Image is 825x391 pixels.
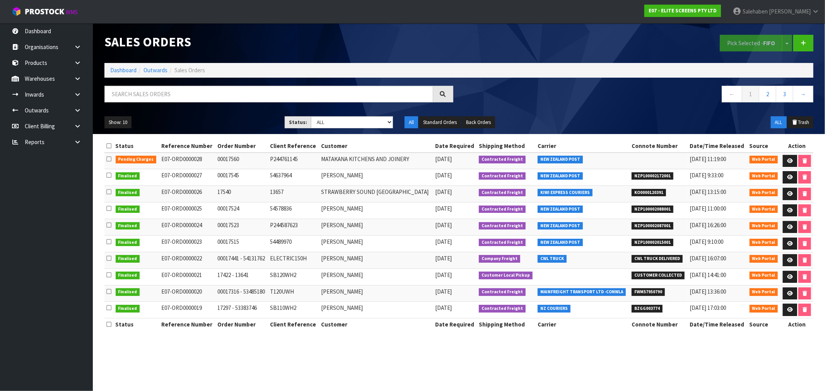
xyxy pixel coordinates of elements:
td: [PERSON_NAME] [319,269,433,285]
span: [DATE] [435,155,452,163]
button: All [405,116,418,129]
span: [DATE] [435,221,452,229]
span: Web Portal [750,156,778,163]
span: [DATE] [435,271,452,279]
td: E07-ORD0000027 [159,169,215,186]
span: NEW ZEALAND POST [538,172,583,180]
td: [PERSON_NAME] [319,252,433,269]
img: cube-alt.png [12,7,21,16]
th: Customer [319,140,433,152]
a: E07 - ELITE SCREENS PTY LTD [644,5,721,17]
td: E07-ORD0000026 [159,186,215,202]
th: Action [781,318,813,331]
span: [DATE] 14:41:00 [690,271,726,279]
td: 00017523 [215,219,268,235]
span: [DATE] [435,304,452,311]
span: Contracted Freight [479,222,526,230]
span: NZP100002088001 [632,206,673,213]
th: Customer [319,318,433,331]
td: E07-ORD0000028 [159,153,215,169]
span: CWL TRUCK DELIVERED [632,255,683,263]
span: [DATE] 11:00:00 [690,205,726,212]
td: [PERSON_NAME] [319,302,433,318]
span: NZP100002015001 [632,239,673,246]
td: 54578836 [268,202,319,219]
span: Finalised [116,239,140,246]
span: Web Portal [750,272,778,279]
td: 00017515 [215,235,268,252]
span: Web Portal [750,189,778,197]
td: E07-ORD0000021 [159,269,215,285]
td: 17540 [215,186,268,202]
span: Finalised [116,172,140,180]
td: 00017316 - 53485180 [215,285,268,302]
td: SB110WH2 [268,302,319,318]
td: 00017560 [215,153,268,169]
td: [PERSON_NAME] [319,219,433,235]
span: Contracted Freight [479,156,526,163]
span: [DATE] [435,172,452,179]
small: WMS [66,8,78,16]
th: Connote Number [630,140,688,152]
span: Pending Charges [116,156,157,163]
td: 17297 - 53383746 [215,302,268,318]
th: Order Number [215,140,268,152]
th: Connote Number [630,318,688,331]
span: [DATE] 9:33:00 [690,172,723,179]
span: Finalised [116,288,140,296]
strong: FIFO [763,39,775,47]
th: Source [748,140,781,152]
td: 54637964 [268,169,319,186]
span: Contracted Freight [479,239,526,246]
td: E07-ORD0000019 [159,302,215,318]
th: Shipping Method [477,140,536,152]
button: ALL [771,116,787,129]
button: Standard Orders [419,116,461,129]
th: Status [114,318,159,331]
a: 3 [776,86,793,102]
span: KO0000120391 [632,189,666,197]
span: Contracted Freight [479,206,526,213]
span: Finalised [116,189,140,197]
td: ELECTRIC150H [268,252,319,269]
span: Web Portal [750,288,778,296]
span: [DATE] 13:36:00 [690,288,726,295]
th: Carrier [536,318,630,331]
td: 00017545 [215,169,268,186]
a: ← [722,86,742,102]
td: 17422 - 13641 [215,269,268,285]
span: [DATE] [435,238,452,245]
nav: Page navigation [465,86,814,105]
button: Pick Selected -FIFO [720,35,782,51]
span: Finalised [116,222,140,230]
td: P244761145 [268,153,319,169]
th: Date Required [433,318,477,331]
span: Web Portal [750,206,778,213]
td: 00017524 [215,202,268,219]
span: Finalised [116,272,140,279]
span: Sales Orders [174,66,205,74]
th: Client Reference [268,318,319,331]
td: T120UWH [268,285,319,302]
span: Company Freight [479,255,520,263]
span: Web Portal [750,222,778,230]
span: BZGG003774 [632,305,663,313]
span: NZ COURIERS [538,305,570,313]
th: Shipping Method [477,318,536,331]
span: Contracted Freight [479,172,526,180]
span: NEW ZEALAND POST [538,222,583,230]
td: 13657 [268,186,319,202]
a: Dashboard [110,66,137,74]
td: E07-ORD0000020 [159,285,215,302]
td: MATAKANA KITCHENS AND JOINERY [319,153,433,169]
th: Reference Number [159,140,215,152]
td: [PERSON_NAME] [319,169,433,186]
th: Date/Time Released [688,318,747,331]
td: E07-ORD0000022 [159,252,215,269]
span: [DATE] [435,188,452,195]
th: Carrier [536,140,630,152]
span: KIWI EXPRESS COURIERS [538,189,593,197]
th: Status [114,140,159,152]
th: Reference Number [159,318,215,331]
td: STRAWBERRY SOUND [GEOGRAPHIC_DATA] [319,186,433,202]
